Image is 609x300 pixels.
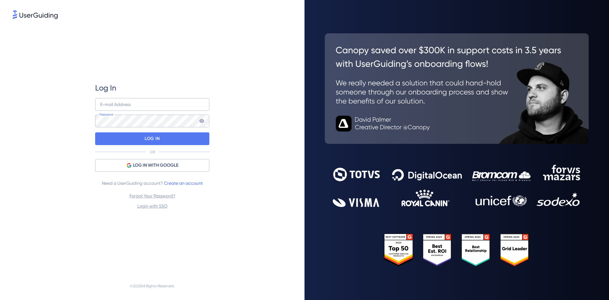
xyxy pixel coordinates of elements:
[129,193,175,198] a: Forgot Your Password?
[333,165,581,207] img: 9302ce2ac39453076f5bc0f2f2ca889b.svg
[145,134,160,144] p: LOG IN
[95,98,209,111] input: example@company.com
[150,150,155,155] p: OR
[137,203,167,209] a: Login with SSO
[133,162,178,169] span: LOG IN WITH GOOGLE
[325,33,589,144] img: 26c0aa7c25a843aed4baddd2b5e0fa68.svg
[102,179,203,187] span: Need a UserGuiding account?
[164,181,203,186] a: Create an account
[95,83,116,93] span: Log In
[384,234,529,267] img: 25303e33045975176eb484905ab012ff.svg
[13,10,58,19] img: 8faab4ba6bc7696a72372aa768b0286c.svg
[130,282,175,290] span: © 2025 All Rights Reserved.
